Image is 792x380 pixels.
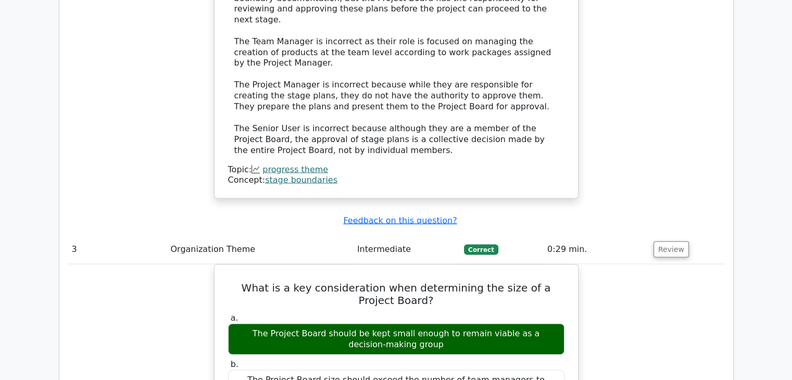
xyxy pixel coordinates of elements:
[262,164,328,174] a: progress theme
[231,359,238,369] span: b.
[228,323,564,354] div: The Project Board should be kept small enough to remain viable as a decision-making group
[68,234,167,264] td: 3
[227,281,565,306] h5: What is a key consideration when determining the size of a Project Board?
[265,174,337,184] a: stage boundaries
[353,234,460,264] td: Intermediate
[231,312,238,322] span: a.
[343,215,457,225] a: Feedback on this question?
[464,244,498,255] span: Correct
[228,174,564,185] div: Concept:
[166,234,353,264] td: Organization Theme
[543,234,649,264] td: 0:29 min.
[653,241,689,257] button: Review
[228,164,564,175] div: Topic:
